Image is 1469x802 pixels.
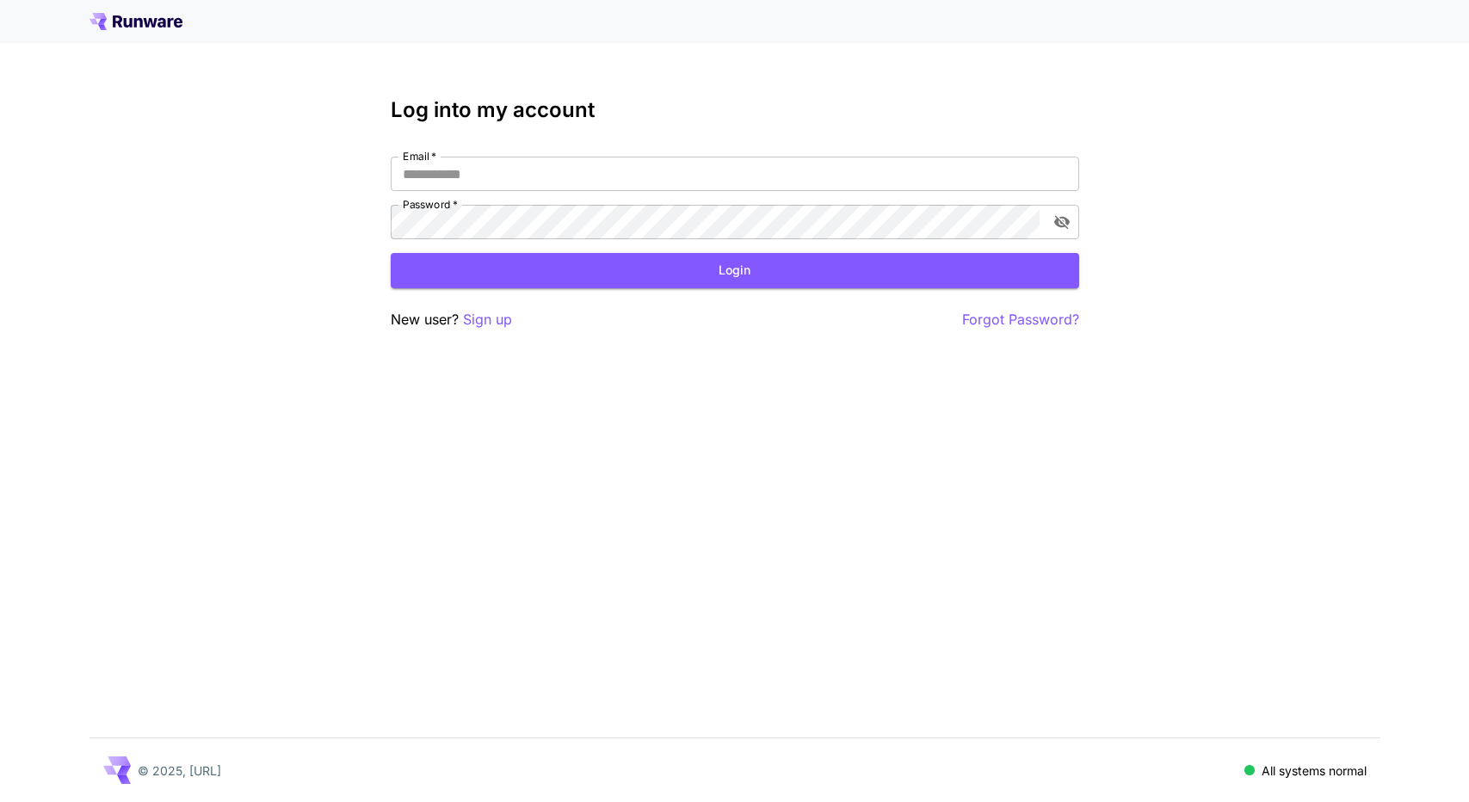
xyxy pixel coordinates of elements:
[138,762,221,780] p: © 2025, [URL]
[391,253,1079,288] button: Login
[1046,207,1077,238] button: toggle password visibility
[463,309,512,330] button: Sign up
[1262,762,1367,780] p: All systems normal
[403,149,436,163] label: Email
[391,98,1079,122] h3: Log into my account
[962,309,1079,330] button: Forgot Password?
[391,309,512,330] p: New user?
[403,197,458,212] label: Password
